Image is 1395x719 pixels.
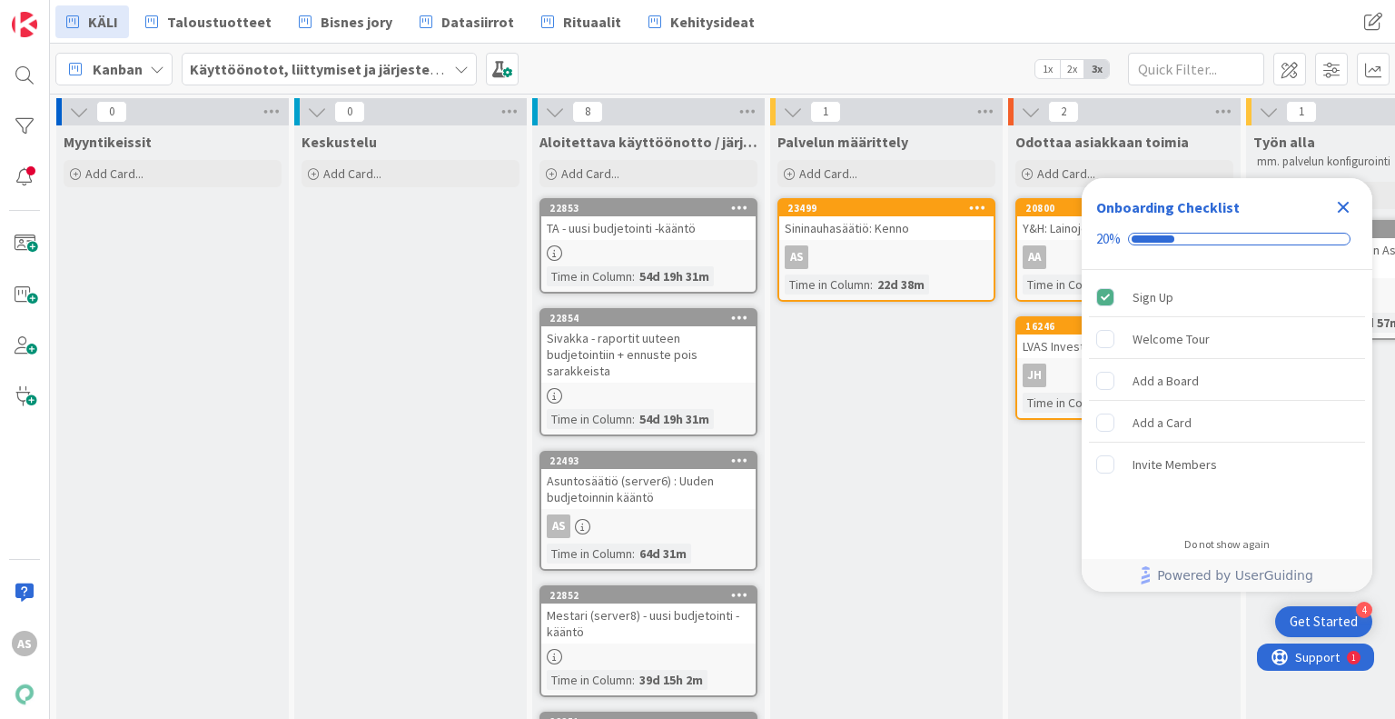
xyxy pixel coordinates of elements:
div: 22854Sivakka - raportit uuteen budjetointiin + ennuste pois sarakkeista [541,310,756,383]
div: LVAS Investment [1017,335,1232,358]
div: Time in Column [547,409,632,429]
div: 16246 [1017,318,1232,335]
div: AS [779,245,994,269]
div: 39d 15h 2m [635,670,707,690]
div: Do not show again [1184,537,1270,552]
span: Add Card... [323,165,381,182]
span: 2 [1048,101,1079,123]
div: 22852 [541,587,756,604]
img: Visit kanbanzone.com [12,12,37,37]
div: Time in Column [547,266,632,286]
div: 16246LVAS Investment [1017,318,1232,358]
div: 23499 [779,200,994,216]
div: 23499Sininauhasäätiö: Kenno [779,200,994,240]
div: Time in Column [547,544,632,564]
div: 22853TA - uusi budjetointi -kääntö [541,200,756,240]
div: Get Started [1290,613,1358,631]
div: Add a Card [1133,412,1192,434]
div: Add a Board is incomplete. [1089,361,1365,401]
div: 22853 [541,200,756,216]
div: Mestari (server8) - uusi budjetointi -kääntö [541,604,756,644]
span: : [632,409,635,429]
div: 22852Mestari (server8) - uusi budjetointi -kääntö [541,587,756,644]
div: Time in Column [1023,393,1108,413]
div: Add a Card is incomplete. [1089,403,1365,443]
div: 20% [1096,231,1121,247]
span: Aloitettava käyttöönotto / järjestelmänvaihto [539,133,757,151]
div: AS [541,514,756,538]
span: : [870,275,873,295]
a: Rituaalit [530,5,632,38]
div: Invite Members is incomplete. [1089,444,1365,484]
b: Käyttöönotot, liittymiset ja järjestelmävaihdokset [190,60,529,78]
div: Sivakka - raportit uuteen budjetointiin + ennuste pois sarakkeista [541,326,756,383]
span: Support [38,3,83,25]
img: avatar [12,682,37,707]
div: Time in Column [547,670,632,690]
div: Time in Column [1023,275,1108,295]
span: Myyntikeissit [64,133,152,151]
div: AA [1023,245,1046,269]
div: 20800 [1025,202,1232,215]
div: Y&H: Lainojen hallinta [1017,216,1232,240]
div: Asuntosäätiö (server6) : Uuden budjetoinnin kääntö [541,469,756,509]
span: Palvelun määrittely [777,133,908,151]
div: 22493Asuntosäätiö (server6) : Uuden budjetoinnin kääntö [541,453,756,509]
span: 1 [810,101,841,123]
div: 16246 [1025,320,1232,333]
span: Rituaalit [563,11,621,33]
span: : [632,544,635,564]
span: Datasiirrot [441,11,514,33]
div: Footer [1082,559,1372,592]
span: 8 [572,101,603,123]
div: AS [12,631,37,656]
div: AS [785,245,808,269]
span: Add Card... [799,165,857,182]
input: Quick Filter... [1128,53,1264,85]
div: 22d 38m [873,275,929,295]
div: Onboarding Checklist [1096,196,1240,218]
a: KÄLI [55,5,129,38]
span: Työn alla [1253,133,1315,151]
span: Powered by UserGuiding [1157,564,1313,586]
span: : [632,670,635,690]
span: KÄLI [88,11,118,33]
span: 2x [1060,60,1084,78]
span: Keskustelu [302,133,377,151]
a: Kehitysideat [638,5,766,38]
div: 22854 [549,312,756,325]
div: JH [1017,364,1232,387]
span: Bisnes jory [321,11,392,33]
span: Add Card... [85,165,143,182]
div: AS [547,514,570,538]
div: 22493 [549,454,756,467]
div: Sign Up [1133,286,1173,308]
div: 22493 [541,453,756,469]
div: Sininauhasäätiö: Kenno [779,216,994,240]
div: 22853 [549,202,756,215]
span: Add Card... [561,165,619,182]
div: 54d 19h 31m [635,266,714,286]
span: 0 [96,101,127,123]
a: Datasiirrot [409,5,525,38]
div: 20800 [1017,200,1232,216]
span: 1x [1035,60,1060,78]
a: Bisnes jory [288,5,403,38]
span: 1 [1286,101,1317,123]
div: Close Checklist [1329,193,1358,222]
div: JH [1023,364,1046,387]
div: 22852 [549,589,756,602]
div: 4 [1356,602,1372,618]
a: Taloustuotteet [134,5,282,38]
span: 0 [334,101,365,123]
div: Add a Board [1133,370,1199,392]
div: 23499 [787,202,994,215]
div: 64d 31m [635,544,691,564]
span: Add Card... [1037,165,1095,182]
div: Checklist Container [1082,178,1372,592]
div: AA [1017,245,1232,269]
div: Invite Members [1133,454,1217,475]
div: 22854 [541,310,756,326]
div: TA - uusi budjetointi -kääntö [541,216,756,240]
div: Welcome Tour [1133,328,1210,350]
